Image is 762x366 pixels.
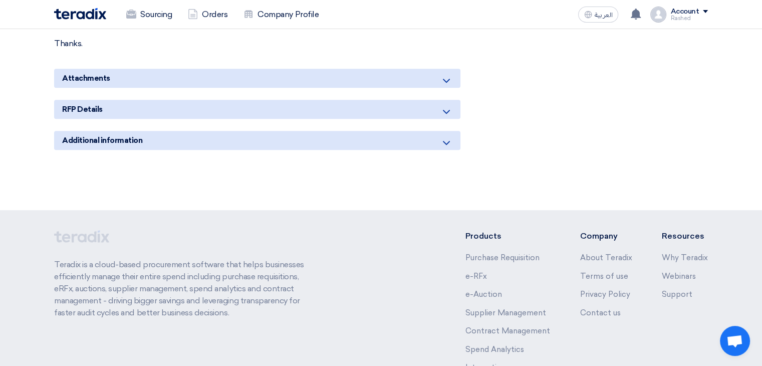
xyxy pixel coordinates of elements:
a: Contract Management [465,326,550,335]
a: Terms of use [580,272,628,281]
img: Teradix logo [54,8,106,20]
a: Purchase Requisition [465,253,540,262]
a: Sourcing [118,4,180,26]
p: Thanks. [54,39,460,49]
a: About Teradix [580,253,632,262]
span: Additional information [62,135,142,146]
a: Webinars [662,272,696,281]
a: Contact us [580,308,620,317]
li: Company [580,230,632,242]
p: Teradix is a cloud-based procurement software that helps businesses efficiently manage their enti... [54,259,316,319]
a: e-Auction [465,290,502,299]
img: profile_test.png [650,7,666,23]
a: Open chat [720,326,750,356]
a: Privacy Policy [580,290,630,299]
li: Products [465,230,550,242]
span: Attachments [62,73,110,84]
div: Account [670,8,699,16]
div: Rashed [670,16,708,21]
a: Spend Analytics [465,345,524,354]
li: Resources [662,230,708,242]
span: RFP Details [62,104,103,115]
a: Company Profile [235,4,327,26]
a: Support [662,290,692,299]
a: Supplier Management [465,308,546,317]
button: العربية [578,7,618,23]
span: العربية [594,12,612,19]
a: Why Teradix [662,253,708,262]
a: Orders [180,4,235,26]
a: e-RFx [465,272,487,281]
